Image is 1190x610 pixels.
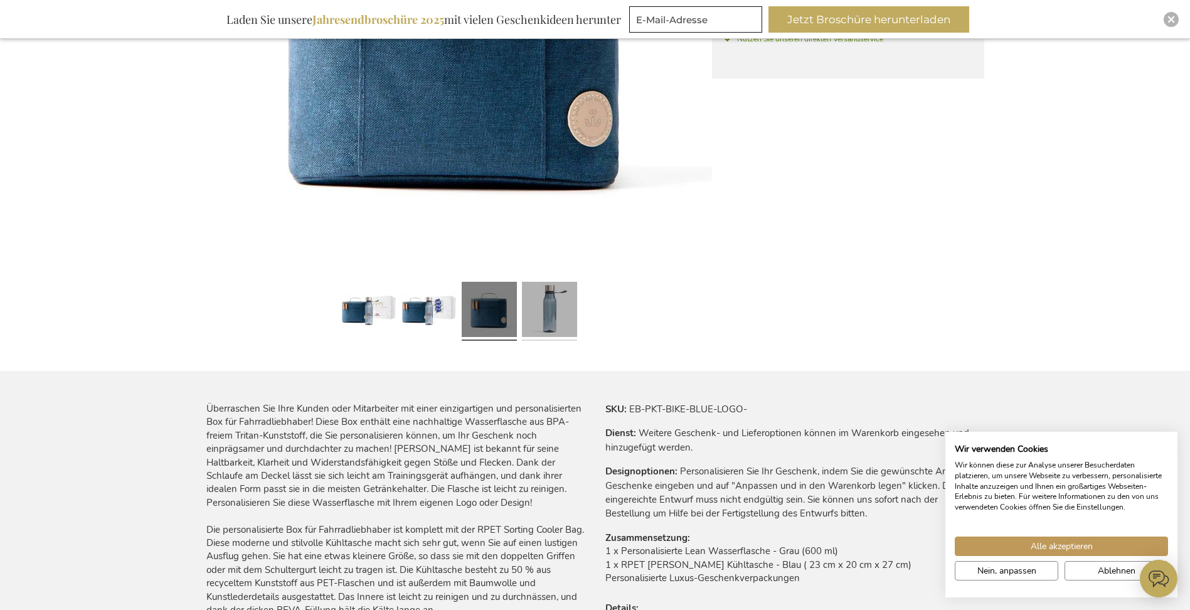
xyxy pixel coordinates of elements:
[955,561,1058,581] button: cookie Einstellungen anpassen
[955,537,1168,556] button: Akzeptieren Sie alle cookies
[977,564,1036,577] span: Nein, anpassen
[1031,540,1093,553] span: Alle akzeptieren
[462,277,517,346] a: Die personalisierte Box für Fahrradliebhaber - Blau
[629,6,762,33] input: E-Mail-Adresse
[1164,12,1179,27] div: Close
[1140,560,1177,597] iframe: belco-activator-frame
[522,277,577,346] a: Die personalisierte Box für Fahrradliebhaber - Blau
[725,34,883,44] span: Nutzen Sie unseren direkten Versandservice
[768,6,969,33] button: Jetzt Broschüre herunterladen
[605,545,984,591] td: 1 x Personalisierte Lean Wasserflasche - Grau (600 ml) 1 x RPET [PERSON_NAME] Kühltasche - Blau (...
[1098,564,1135,577] span: Ablehnen
[1065,561,1168,581] button: Alle verweigern cookies
[221,6,627,33] div: Laden Sie unsere mit vielen Geschenkideen herunter
[955,460,1168,513] p: Wir können diese zur Analyse unserer Besucherdaten platzieren, um unsere Webseite zu verbessern, ...
[629,6,766,36] form: marketing offers and promotions
[341,277,396,346] a: Die personalisierte Box für Fahrradliebhaber - Blau
[955,444,1168,455] h2: Wir verwenden Cookies
[1167,16,1175,23] img: Close
[401,277,457,346] a: Die personalisierte Box für Fahrradliebhaber - Blau
[312,12,444,27] b: Jahresendbroschüre 2025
